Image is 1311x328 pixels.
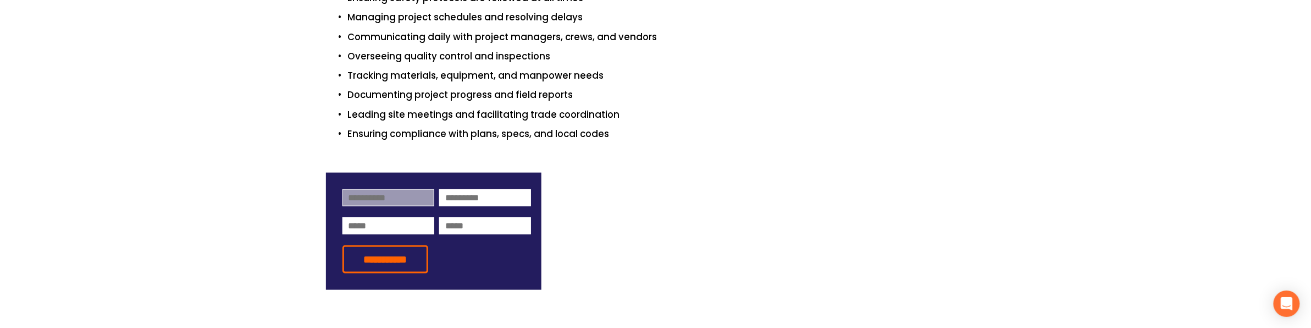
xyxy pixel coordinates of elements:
p: Managing project schedules and resolving delays [348,10,986,25]
p: Overseeing quality control and inspections [348,49,986,64]
p: Ensuring compliance with plans, specs, and local codes [348,127,986,141]
p: Communicating daily with project managers, crews, and vendors [348,30,986,45]
p: Leading site meetings and facilitating trade coordination [348,107,986,122]
p: Tracking materials, equipment, and manpower needs [348,68,986,83]
div: Open Intercom Messenger [1274,291,1300,317]
p: Documenting project progress and field reports [348,88,986,102]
